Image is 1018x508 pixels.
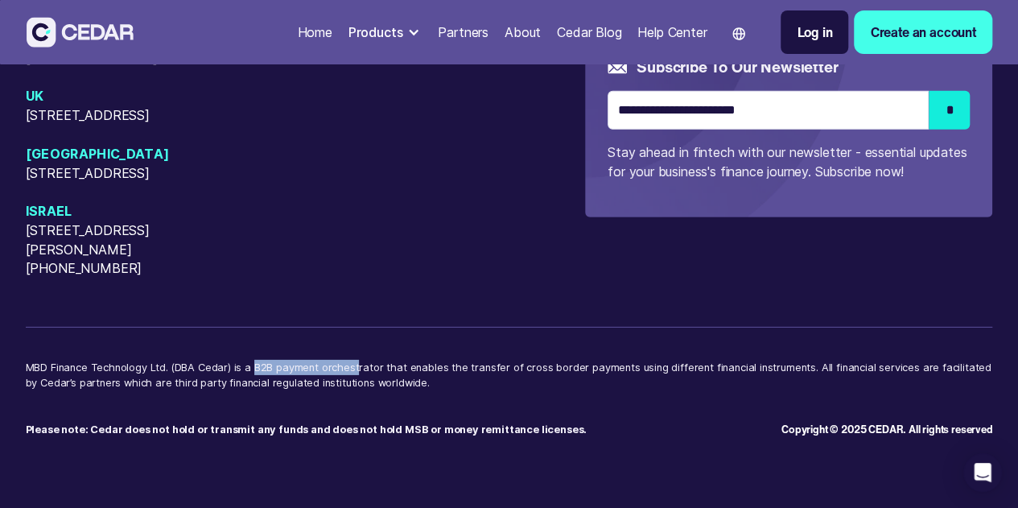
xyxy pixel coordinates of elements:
div: Products [342,16,429,48]
a: About [498,14,547,50]
a: Cedar Blog [550,14,628,50]
span: [STREET_ADDRESS] [26,106,227,126]
a: Help Center [631,14,713,50]
div: Cedar Blog [557,23,621,42]
span: Israel [26,202,227,221]
div: About [505,23,541,42]
span: [GEOGRAPHIC_DATA] [26,145,227,164]
a: Home [291,14,338,50]
strong: Please note: Cedar does not hold or transmit any funds and does not hold MSB or money remittance ... [26,423,587,436]
a: Log in [781,10,848,54]
div: Help Center [637,23,707,42]
p: ‍ [26,407,781,437]
div: Copyright © 2025 CEDAR. All rights reserved [781,422,992,437]
span: [STREET_ADDRESS] [26,164,227,184]
a: Create an account [854,10,991,54]
form: Email Form [608,56,970,181]
p: MBD Finance Technology Ltd. (DBA Cedar) is a B2B payment orchestrator that enables the transfer o... [26,360,993,407]
p: Stay ahead in fintech with our newsletter - essential updates for your business's finance journey... [608,142,970,181]
span: UK [26,87,227,106]
img: world icon [732,27,745,40]
a: Partners [431,14,495,50]
div: Home [297,23,332,42]
div: Log in [797,23,832,42]
div: Partners [438,23,488,42]
div: Open Intercom Messenger [963,453,1002,492]
h5: Subscribe to our newsletter [637,56,838,78]
span: [STREET_ADDRESS][PERSON_NAME][PHONE_NUMBER] [26,221,227,279]
div: Products [348,23,403,42]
